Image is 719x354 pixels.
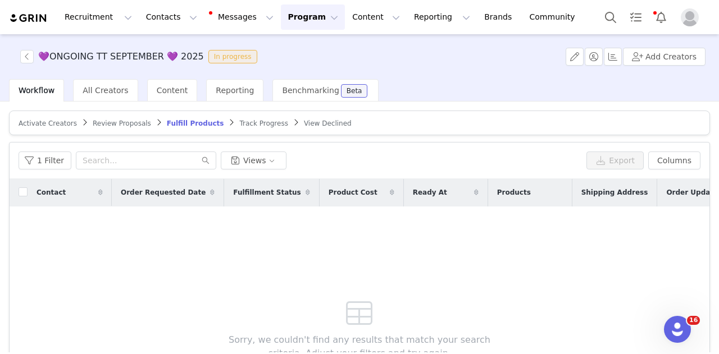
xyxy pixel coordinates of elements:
button: Content [345,4,407,30]
a: Brands [477,4,522,30]
button: Search [598,4,623,30]
button: Program [281,4,345,30]
span: Benchmarking [282,86,339,95]
button: Export [586,151,644,169]
span: Content [157,86,188,95]
span: Reporting [216,86,254,95]
i: icon: search [202,157,210,164]
button: Messages [204,4,280,30]
button: Recruitment [58,4,139,30]
span: Order Requested Date [121,187,206,197]
span: Shipping Address [581,187,648,197]
span: Products [497,187,531,197]
img: grin logo [9,13,48,24]
iframe: Intercom live chat [664,316,691,343]
span: Activate Creators [19,119,77,127]
button: Add Creators [623,48,706,66]
span: Fulfill Products [167,119,224,127]
input: Search... [76,151,216,169]
span: [object Object] [20,50,262,63]
span: Product Cost [329,187,377,197]
h3: 💜ONGOING TT SEPTEMBER 💜 2025 [38,50,204,63]
button: Contacts [139,4,204,30]
span: View Declined [304,119,352,127]
span: Track Progress [239,119,288,127]
button: 1 Filter [19,151,71,169]
span: In progress [208,50,257,63]
span: Workflow [19,86,54,95]
button: Views [221,151,286,169]
span: Fulfillment Status [233,187,301,197]
a: Community [523,4,587,30]
div: Beta [347,88,362,94]
a: Tasks [624,4,648,30]
span: Ready At [413,187,447,197]
span: All Creators [83,86,128,95]
button: Notifications [649,4,674,30]
button: Columns [648,151,700,169]
span: Contact [37,187,66,197]
img: placeholder-profile.jpg [681,8,699,26]
span: 16 [687,316,700,325]
span: Review Proposals [93,119,151,127]
button: Profile [674,8,710,26]
button: Reporting [407,4,477,30]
